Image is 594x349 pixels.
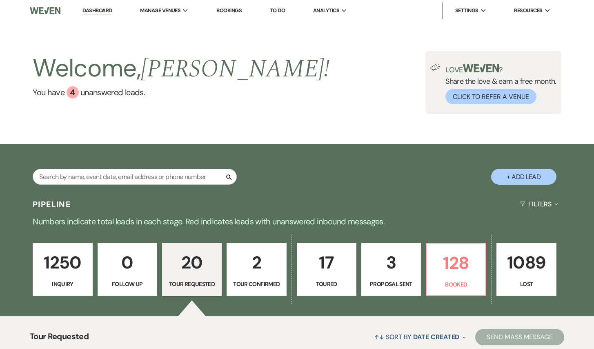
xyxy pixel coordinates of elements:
a: 3Proposal Sent [361,243,421,296]
button: Send Mass Message [475,329,564,345]
p: 1250 [38,249,87,276]
p: 2 [232,249,281,276]
a: 1089Lost [496,243,556,296]
p: 17 [302,249,351,276]
a: 128Booked [426,243,486,296]
h2: Welcome, [33,51,329,86]
img: weven-logo-green.svg [463,64,499,72]
p: Follow Up [103,280,152,289]
a: Dashboard [82,7,112,15]
p: Love ? [445,64,556,74]
p: 0 [103,249,152,276]
div: 4 [67,86,79,98]
span: Analytics [313,7,339,15]
h3: Pipeline [33,199,71,210]
span: [PERSON_NAME] ! [141,50,329,88]
span: Date Created [413,333,459,341]
span: Tour Requested [30,330,89,348]
input: Search by name, event date, email address or phone number [33,169,237,185]
span: Settings [455,7,478,15]
a: 2Tour Confirmed [227,243,286,296]
span: Resources [514,7,542,15]
a: 0Follow Up [98,243,157,296]
button: Sort By Date Created [371,326,469,348]
p: 1089 [502,249,551,276]
a: You have 4 unanswered leads. [33,86,329,98]
span: Manage Venues [140,7,180,15]
div: Share the love & earn a free month. [440,64,556,104]
a: 17Toured [297,243,356,296]
p: Toured [302,280,351,289]
a: Bookings [216,7,242,14]
button: Filters [517,193,561,215]
p: Numbers indicate total leads in each stage. Red indicates leads with unanswered inbound messages. [3,215,591,228]
p: Lost [502,280,551,289]
a: To Do [270,7,285,14]
p: Inquiry [38,280,87,289]
button: + Add Lead [491,169,556,185]
p: Tour Requested [167,280,216,289]
p: 3 [367,249,416,276]
img: loud-speaker-illustration.svg [430,64,440,71]
img: Weven Logo [30,2,60,19]
p: 20 [167,249,216,276]
button: Click to Refer a Venue [445,89,536,104]
p: Proposal Sent [367,280,416,289]
p: Booked [432,280,481,289]
p: Tour Confirmed [232,280,281,289]
span: ↑↓ [374,333,384,341]
a: 20Tour Requested [162,243,222,296]
p: 128 [432,249,481,277]
a: 1250Inquiry [33,243,92,296]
